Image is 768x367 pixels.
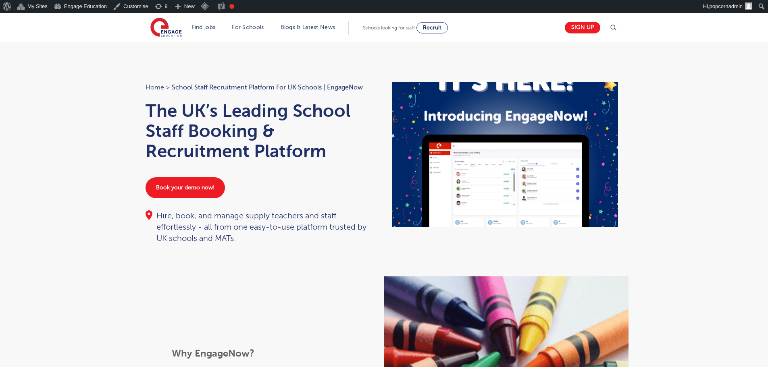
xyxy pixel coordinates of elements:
div: Focus keyphrase not set [229,4,234,9]
h1: The UK’s Leading School Staff Booking & Recruitment Platform [146,101,376,161]
b: Why EngageNow? [172,348,254,359]
a: Sign up [565,22,600,33]
span: Recruit [423,25,441,31]
img: Engage Education [150,18,182,38]
span: popcornadmin [710,3,743,9]
a: For Schools [232,24,264,30]
a: Recruit [416,22,448,33]
nav: breadcrumb [146,82,376,93]
span: > [166,84,170,91]
a: Book your demo now! [146,177,225,198]
span: School Staff Recruitment Platform for UK Schools | EngageNow [172,82,363,93]
span: Schools looking for staff [363,25,415,31]
div: Hire, book, and manage supply teachers and staff effortlessly - all from one easy-to-use platform... [146,210,376,244]
a: Home [146,84,164,91]
a: Find jobs [192,24,216,30]
a: Blogs & Latest News [281,24,335,30]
